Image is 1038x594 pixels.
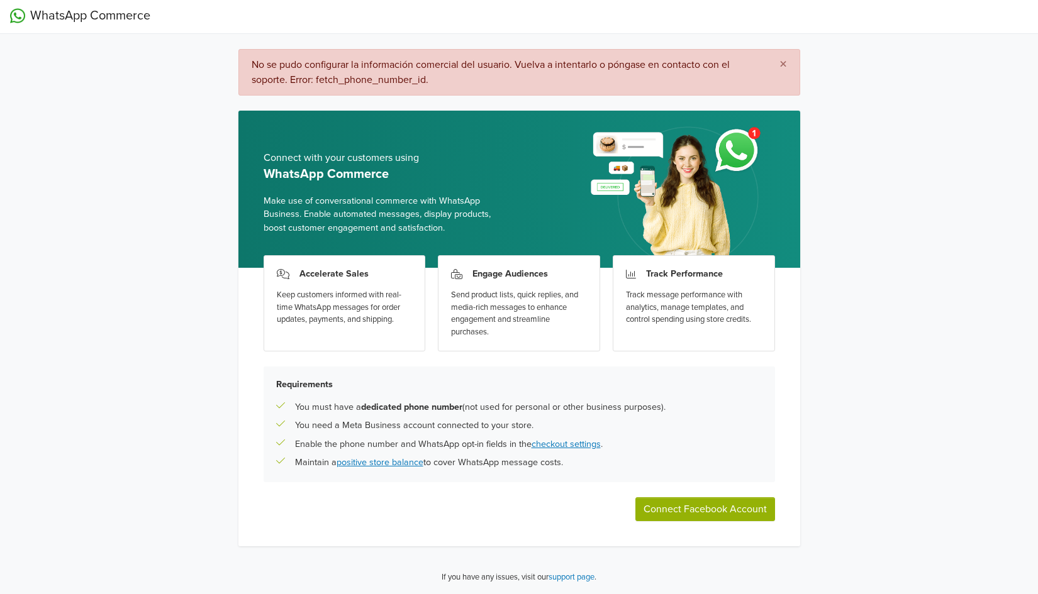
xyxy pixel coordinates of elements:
h5: Connect with your customers using [264,152,510,164]
h3: Engage Audiences [472,268,548,279]
div: Track message performance with analytics, manage templates, and control spending using store cred... [626,289,762,326]
a: support page [549,572,594,582]
button: Close [767,50,800,80]
p: If you have any issues, visit our . [442,571,596,584]
div: Keep customers informed with real-time WhatsApp messages for order updates, payments, and shipping. [277,289,413,326]
b: dedicated phone number [361,402,462,412]
a: checkout settings [532,439,601,449]
img: whatsapp_setup_banner [580,119,774,268]
h3: Track Performance [646,268,723,279]
h5: Requirements [276,379,762,390]
p: Maintain a to cover WhatsApp message costs. [295,456,563,470]
p: You need a Meta Business account connected to your store. [295,419,533,432]
span: Make use of conversational commerce with WhatsApp Business. Enable automated messages, display pr... [264,194,510,235]
h5: WhatsApp Commerce [264,167,510,182]
img: WhatsApp [10,8,25,23]
a: positive store balance [337,457,423,468]
span: WhatsApp Commerce [30,6,150,25]
p: You must have a (not used for personal or other business purposes). [295,400,666,414]
button: Connect Facebook Account [635,497,775,521]
span: × [779,55,787,74]
div: Send product lists, quick replies, and media-rich messages to enhance engagement and streamline p... [451,289,587,338]
h3: Accelerate Sales [299,268,369,279]
span: No se pudo configurar la información comercial del usuario. Vuelva a intentarlo o póngase en cont... [252,58,730,86]
p: Enable the phone number and WhatsApp opt-in fields in the . [295,437,603,451]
